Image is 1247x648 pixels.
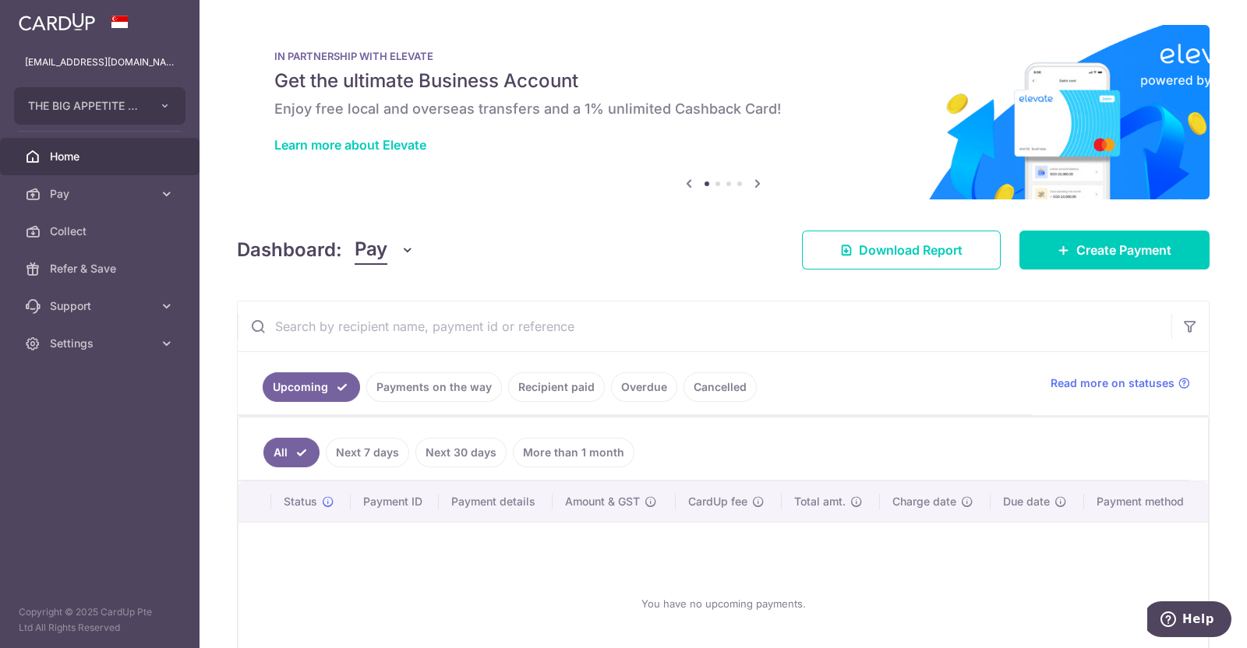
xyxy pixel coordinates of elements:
[351,481,439,522] th: Payment ID
[284,494,317,509] span: Status
[28,98,143,114] span: THE BIG APPETITE COMPANY PTE LTD
[50,186,153,202] span: Pay
[274,100,1172,118] h6: Enjoy free local and overseas transfers and a 1% unlimited Cashback Card!
[794,494,846,509] span: Total amt.
[14,87,185,125] button: THE BIG APPETITE COMPANY PTE LTD
[50,149,153,164] span: Home
[19,12,95,31] img: CardUp
[274,50,1172,62] p: IN PARTNERSHIP WITH ELEVATE
[50,298,153,314] span: Support
[513,438,634,467] a: More than 1 month
[366,372,502,402] a: Payments on the way
[355,235,415,265] button: Pay
[1076,241,1171,259] span: Create Payment
[1147,601,1231,640] iframe: Opens a widget where you can find more information
[859,241,963,259] span: Download Report
[274,137,426,153] a: Learn more about Elevate
[565,494,640,509] span: Amount & GST
[263,438,320,467] a: All
[238,301,1171,351] input: Search by recipient name, payment id or reference
[1084,481,1208,522] th: Payment method
[50,336,153,351] span: Settings
[25,55,175,70] p: [EMAIL_ADDRESS][DOMAIN_NAME]
[415,438,507,467] a: Next 30 days
[892,494,956,509] span: Charge date
[50,224,153,239] span: Collect
[355,235,387,265] span: Pay
[326,438,409,467] a: Next 7 days
[50,261,153,276] span: Refer & Save
[611,372,677,402] a: Overdue
[237,236,342,264] h4: Dashboard:
[1019,231,1210,269] a: Create Payment
[274,69,1172,93] h5: Get the ultimate Business Account
[1051,375,1190,391] a: Read more on statuses
[237,25,1210,199] img: Renovation banner
[439,481,553,522] th: Payment details
[684,372,757,402] a: Cancelled
[688,494,747,509] span: CardUp fee
[1003,494,1050,509] span: Due date
[802,231,1001,269] a: Download Report
[1051,375,1175,391] span: Read more on statuses
[508,372,605,402] a: Recipient paid
[263,372,360,402] a: Upcoming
